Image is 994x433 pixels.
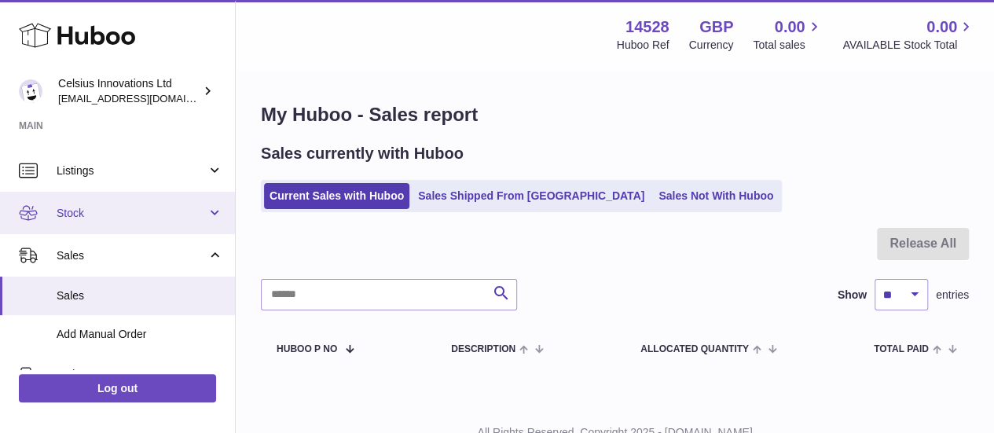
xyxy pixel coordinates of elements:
span: ALLOCATED Quantity [640,344,749,354]
label: Show [838,288,867,303]
span: Total sales [753,38,823,53]
div: Celsius Innovations Ltd [58,76,200,106]
span: Orders [57,367,207,382]
span: Sales [57,248,207,263]
h2: Sales currently with Huboo [261,143,464,164]
span: Sales [57,288,223,303]
span: [EMAIL_ADDRESS][DOMAIN_NAME] [58,92,231,105]
a: Sales Not With Huboo [653,183,779,209]
span: Stock [57,206,207,221]
span: Huboo P no [277,344,337,354]
a: Log out [19,374,216,402]
strong: 14528 [625,17,669,38]
img: internalAdmin-14528@internal.huboo.com [19,79,42,103]
h1: My Huboo - Sales report [261,102,969,127]
span: 0.00 [926,17,957,38]
span: Total paid [874,344,929,354]
span: Add Manual Order [57,327,223,342]
div: Currency [689,38,734,53]
span: Listings [57,163,207,178]
div: Huboo Ref [617,38,669,53]
a: Sales Shipped From [GEOGRAPHIC_DATA] [413,183,650,209]
span: 0.00 [775,17,805,38]
span: entries [936,288,969,303]
strong: GBP [699,17,733,38]
a: 0.00 Total sales [753,17,823,53]
a: 0.00 AVAILABLE Stock Total [842,17,975,53]
a: Current Sales with Huboo [264,183,409,209]
span: AVAILABLE Stock Total [842,38,975,53]
span: Description [451,344,515,354]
